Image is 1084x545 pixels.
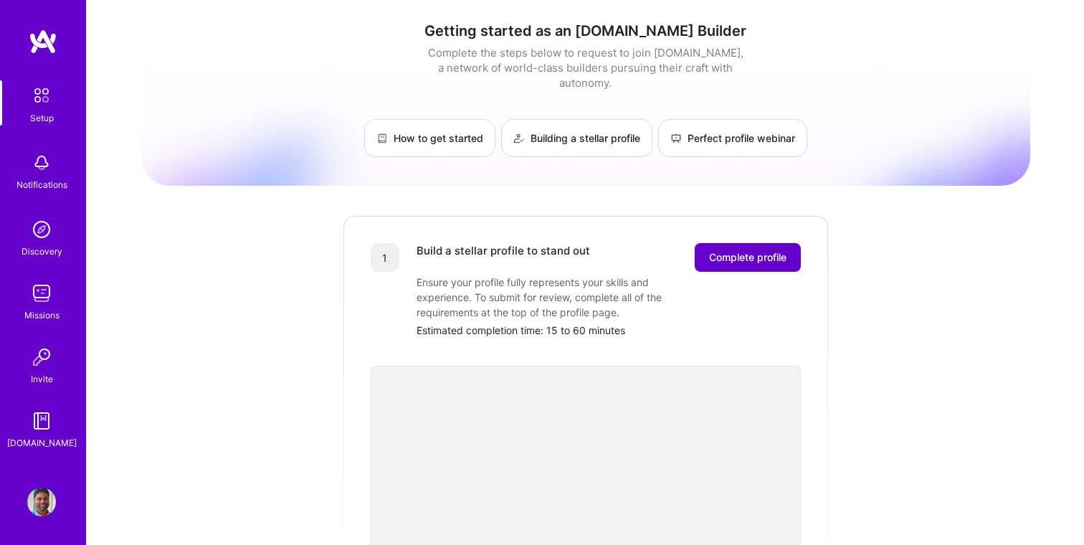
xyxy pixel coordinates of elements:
[695,243,801,272] button: Complete profile
[513,133,525,144] img: Building a stellar profile
[24,308,60,323] div: Missions
[371,243,399,272] div: 1
[417,275,703,320] div: Ensure your profile fully represents your skills and experience. To submit for review, complete a...
[22,244,62,259] div: Discovery
[30,110,54,125] div: Setup
[141,22,1030,39] h1: Getting started as an [DOMAIN_NAME] Builder
[27,215,56,244] img: discovery
[417,243,590,272] div: Build a stellar profile to stand out
[7,435,77,450] div: [DOMAIN_NAME]
[424,45,747,90] div: Complete the steps below to request to join [DOMAIN_NAME], a network of world-class builders purs...
[670,133,682,144] img: Perfect profile webinar
[501,119,652,157] a: Building a stellar profile
[376,133,388,144] img: How to get started
[24,488,60,516] a: User Avatar
[658,119,807,157] a: Perfect profile webinar
[364,119,495,157] a: How to get started
[16,177,67,192] div: Notifications
[27,343,56,371] img: Invite
[709,250,786,265] span: Complete profile
[27,80,57,110] img: setup
[27,488,56,516] img: User Avatar
[417,323,801,338] div: Estimated completion time: 15 to 60 minutes
[27,148,56,177] img: bell
[27,407,56,435] img: guide book
[29,29,57,54] img: logo
[31,371,53,387] div: Invite
[27,279,56,308] img: teamwork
